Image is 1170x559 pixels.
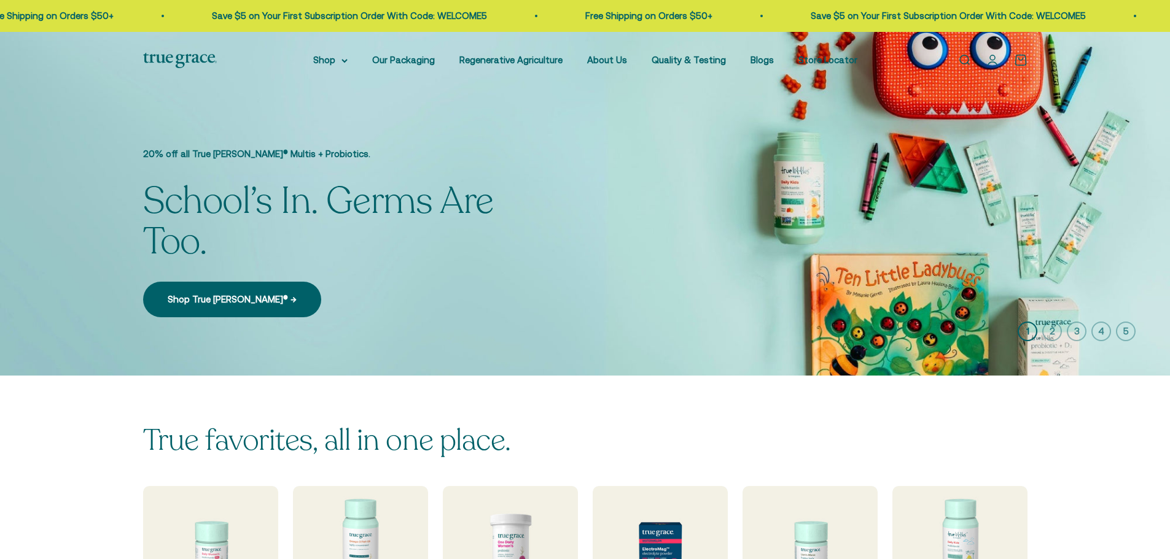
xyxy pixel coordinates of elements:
split-lines: True favorites, all in one place. [143,420,511,460]
p: Save $5 on Your First Subscription Order With Code: WELCOME5 [209,9,485,23]
button: 1 [1018,322,1037,341]
a: Shop True [PERSON_NAME]® → [143,282,321,317]
p: 20% off all True [PERSON_NAME]® Multis + Probiotics. [143,147,548,161]
button: 5 [1116,322,1136,341]
summary: Shop [313,53,348,67]
button: 4 [1091,322,1111,341]
a: Regenerative Agriculture [459,55,563,65]
split-lines: School’s In. Germs Are Too. [143,176,494,267]
button: 3 [1067,322,1086,341]
a: Free Shipping on Orders $50+ [583,10,710,21]
a: Our Packaging [372,55,435,65]
p: Save $5 on Your First Subscription Order With Code: WELCOME5 [808,9,1083,23]
a: Blogs [751,55,774,65]
a: Store Locator [798,55,857,65]
button: 2 [1042,322,1062,341]
a: Quality & Testing [652,55,726,65]
a: About Us [587,55,627,65]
